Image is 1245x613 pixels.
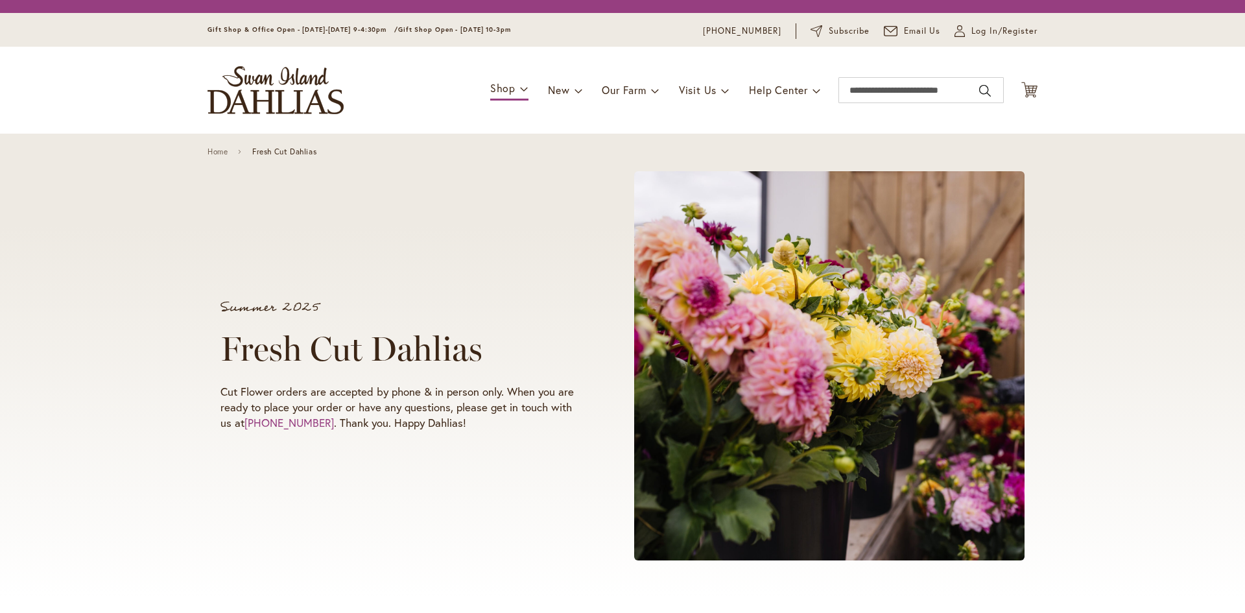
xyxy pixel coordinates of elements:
a: Subscribe [811,25,870,38]
span: Log In/Register [971,25,1037,38]
p: Summer 2025 [220,301,585,314]
a: store logo [207,66,344,114]
span: Visit Us [679,83,717,97]
a: [PHONE_NUMBER] [703,25,781,38]
a: [PHONE_NUMBER] [244,415,334,430]
span: Fresh Cut Dahlias [252,147,316,156]
span: Help Center [749,83,808,97]
a: Home [207,147,228,156]
span: Gift Shop & Office Open - [DATE]-[DATE] 9-4:30pm / [207,25,398,34]
span: Our Farm [602,83,646,97]
h1: Fresh Cut Dahlias [220,330,585,368]
span: New [548,83,569,97]
span: Gift Shop Open - [DATE] 10-3pm [398,25,511,34]
span: Shop [490,81,516,95]
span: Email Us [904,25,941,38]
a: Email Us [884,25,941,38]
p: Cut Flower orders are accepted by phone & in person only. When you are ready to place your order ... [220,384,585,431]
span: Subscribe [829,25,870,38]
button: Search [979,80,991,101]
a: Log In/Register [954,25,1037,38]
